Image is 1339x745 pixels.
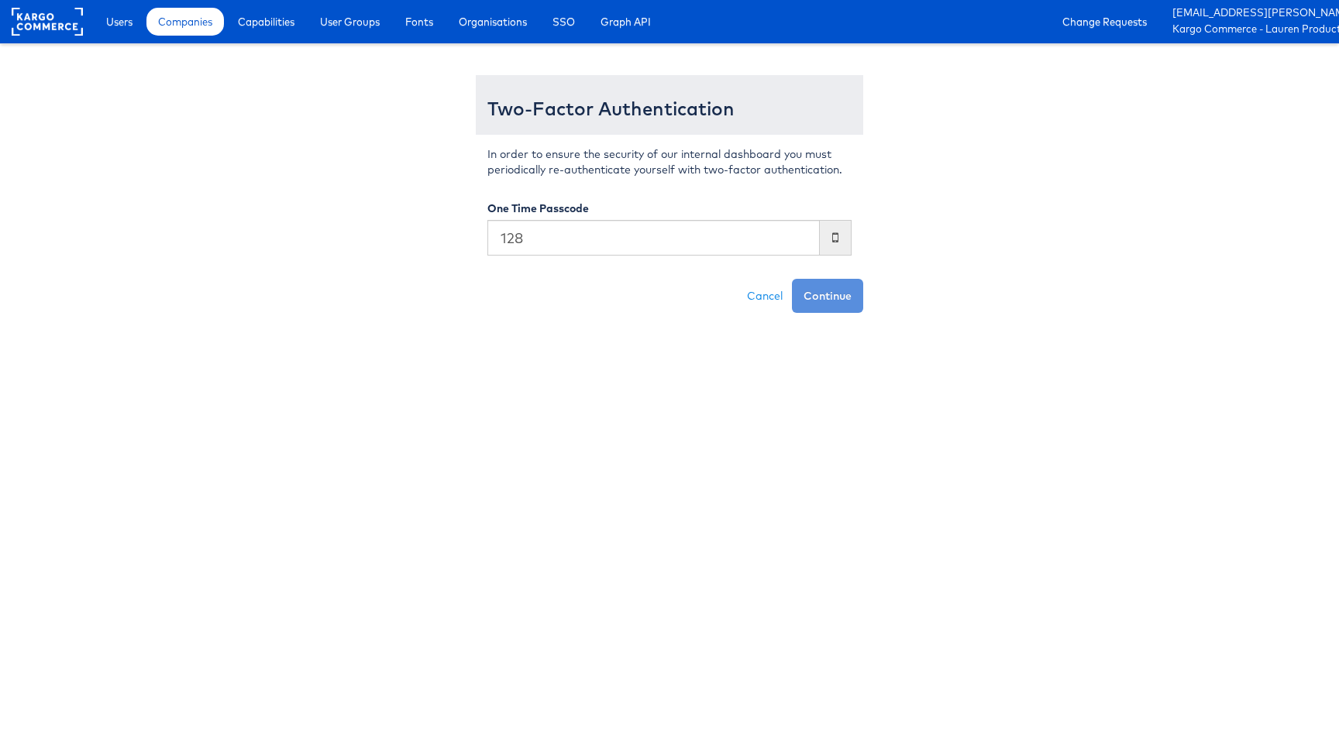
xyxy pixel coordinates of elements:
span: Graph API [601,14,651,29]
a: Capabilities [226,8,306,36]
a: Organisations [447,8,539,36]
a: [EMAIL_ADDRESS][PERSON_NAME][DOMAIN_NAME] [1172,5,1327,22]
a: User Groups [308,8,391,36]
span: SSO [552,14,575,29]
button: Continue [792,279,863,313]
a: Cancel [738,279,792,313]
a: Companies [146,8,224,36]
span: Capabilities [238,14,294,29]
input: Enter the code [487,220,820,256]
span: Companies [158,14,212,29]
p: In order to ensure the security of our internal dashboard you must periodically re-authenticate y... [487,146,852,177]
a: Kargo Commerce - Lauren Production [1172,22,1327,38]
a: SSO [541,8,587,36]
h3: Two-Factor Authentication [487,98,852,118]
span: Organisations [459,14,527,29]
a: Fonts [394,8,445,36]
span: Fonts [405,14,433,29]
a: Change Requests [1051,8,1158,36]
a: Users [95,8,144,36]
a: Graph API [589,8,663,36]
span: Users [106,14,133,29]
label: One Time Passcode [487,201,589,216]
span: User Groups [320,14,380,29]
